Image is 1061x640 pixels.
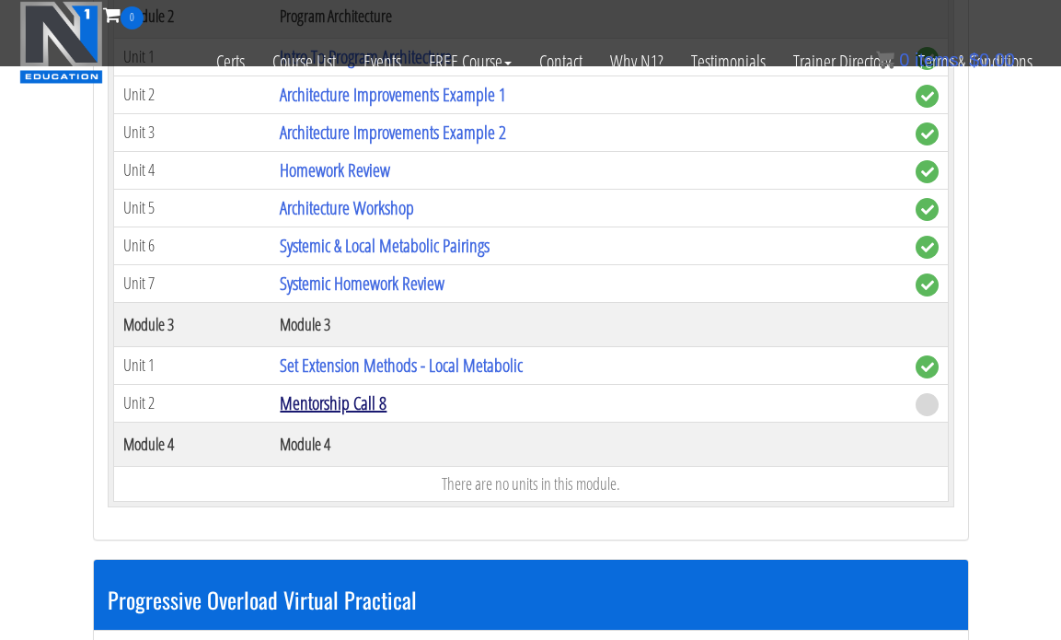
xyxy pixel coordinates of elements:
a: Architecture Improvements Example 1 [280,82,506,107]
a: Systemic Homework Review [280,271,444,296]
a: Architecture Workshop [280,195,414,220]
th: Module 3 [113,302,271,346]
a: Systemic & Local Metabolic Pairings [280,233,490,258]
a: Mentorship Call 8 [280,390,386,415]
a: FREE Course [415,29,525,94]
span: complete [916,160,939,183]
h3: Progressive Overload Virtual Practical [108,588,954,611]
a: Terms & Conditions [905,29,1046,94]
td: Unit 7 [113,264,271,302]
span: complete [916,355,939,378]
bdi: 0.00 [969,50,1015,70]
a: 0 [103,2,144,27]
a: Certs [202,29,259,94]
td: Unit 2 [113,76,271,113]
span: complete [916,122,939,145]
img: n1-education [19,1,103,84]
a: Events [350,29,415,94]
span: 0 [899,50,909,70]
td: Unit 2 [113,384,271,422]
a: Architecture Improvements Example 2 [280,120,506,145]
td: Unit 6 [113,227,271,264]
a: 0 items: $0.00 [876,50,1015,70]
td: Unit 1 [113,346,271,384]
td: Unit 5 [113,189,271,227]
a: Testimonials [677,29,779,94]
a: Why N1? [596,29,677,94]
td: Unit 3 [113,113,271,151]
a: Contact [525,29,596,94]
span: items: [915,50,963,70]
a: Set Extension Methods - Local Metabolic [280,353,523,378]
span: $ [969,50,979,70]
td: Unit 4 [113,151,271,189]
span: complete [916,236,939,259]
span: complete [916,273,939,297]
a: Trainer Directory [779,29,905,94]
th: Module 3 [271,302,905,346]
span: 0 [121,6,144,29]
span: complete [916,198,939,221]
th: Module 4 [271,422,905,466]
span: complete [916,85,939,108]
img: icon11.png [876,51,894,69]
td: There are no units in this module. [113,466,948,501]
a: Course List [259,29,350,94]
th: Module 4 [113,422,271,466]
a: Homework Review [280,157,390,182]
